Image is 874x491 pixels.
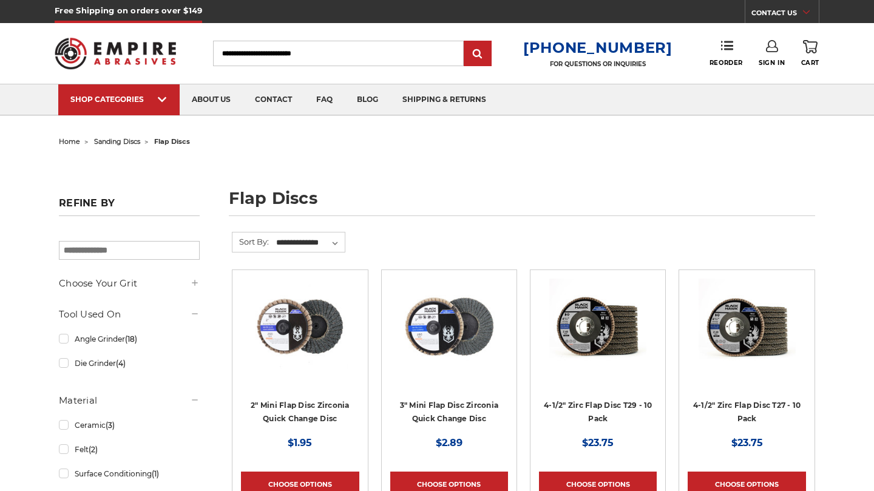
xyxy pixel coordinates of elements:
a: contact [243,84,304,115]
a: BHA 3" Quick Change 60 Grit Flap Disc for Fine Grinding and Finishing [390,279,508,396]
span: $1.95 [288,437,312,449]
a: 3" Mini Flap Disc Zirconia Quick Change Disc [400,401,499,424]
span: (4) [116,359,126,368]
span: $23.75 [582,437,614,449]
a: blog [345,84,390,115]
a: Cart [801,40,819,67]
span: Sign In [759,59,785,67]
span: Reorder [710,59,743,67]
img: 4.5" Black Hawk Zirconia Flap Disc 10 Pack [549,279,646,376]
span: (18) [125,334,137,344]
a: Ceramic [59,415,200,436]
h5: Material [59,393,200,408]
a: 2" Mini Flap Disc Zirconia Quick Change Disc [251,401,350,424]
p: FOR QUESTIONS OR INQUIRIES [523,60,672,68]
a: CONTACT US [751,6,819,23]
a: [PHONE_NUMBER] [523,39,672,56]
a: sanding discs [94,137,140,146]
span: Cart [801,59,819,67]
a: faq [304,84,345,115]
h5: Choose Your Grit [59,276,200,291]
a: Black Hawk 4-1/2" x 7/8" Flap Disc Type 27 - 10 Pack [688,279,805,396]
img: Black Hawk 4-1/2" x 7/8" Flap Disc Type 27 - 10 Pack [699,279,796,376]
a: 4-1/2" Zirc Flap Disc T29 - 10 Pack [544,401,652,424]
a: 4.5" Black Hawk Zirconia Flap Disc 10 Pack [539,279,657,396]
span: (3) [106,421,115,430]
span: $23.75 [731,437,763,449]
img: BHA 3" Quick Change 60 Grit Flap Disc for Fine Grinding and Finishing [401,279,498,376]
a: shipping & returns [390,84,498,115]
a: Black Hawk Abrasives 2-inch Zirconia Flap Disc with 60 Grit Zirconia for Smooth Finishing [241,279,359,396]
h5: Refine by [59,197,200,216]
a: Reorder [710,40,743,66]
span: flap discs [154,137,190,146]
span: (2) [89,445,98,454]
img: Empire Abrasives [55,30,176,77]
select: Sort By: [274,234,345,252]
div: SHOP CATEGORIES [70,95,168,104]
span: (1) [152,469,159,478]
a: Angle Grinder [59,328,200,350]
a: Felt [59,439,200,460]
a: Die Grinder [59,353,200,374]
label: Sort By: [232,232,269,251]
h1: flap discs [229,190,815,216]
h5: Tool Used On [59,307,200,322]
a: Surface Conditioning [59,463,200,484]
a: 4-1/2" Zirc Flap Disc T27 - 10 Pack [693,401,801,424]
img: Black Hawk Abrasives 2-inch Zirconia Flap Disc with 60 Grit Zirconia for Smooth Finishing [251,279,348,376]
a: about us [180,84,243,115]
input: Submit [466,42,490,66]
a: home [59,137,80,146]
span: $2.89 [436,437,462,449]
